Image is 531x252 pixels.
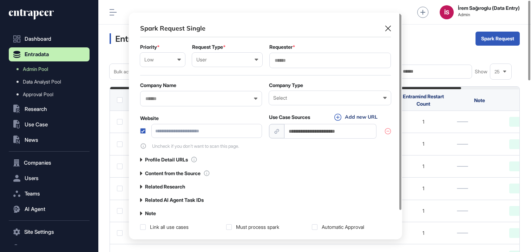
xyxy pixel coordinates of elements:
div: Spark Request Single [140,24,205,33]
div: Company Name [140,82,262,88]
div: Requester [269,44,391,50]
div: Priority [140,44,185,50]
label: Profile Detail URLs [145,157,188,163]
label: Note [145,211,156,216]
div: Company Type [269,82,391,88]
div: Select [273,95,387,101]
div: Must process spark [236,224,279,231]
label: Related Research [145,184,185,190]
span: Uncheck if you don't want to scan this page. [152,144,239,149]
div: Request Type [192,44,262,50]
div: Related AI Agent Task IDs [140,197,391,203]
label: Related AI Agent Task IDs [145,197,204,203]
div: Link all use cases [150,224,189,231]
div: User [196,57,258,62]
label: Use Case Sources [269,114,310,120]
button: Add new URL [332,113,380,121]
div: Website [140,115,262,121]
div: Automatic Approval [322,224,364,231]
div: Low [144,57,181,62]
label: Content from the Source [145,171,201,176]
div: Related Research [140,184,391,190]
